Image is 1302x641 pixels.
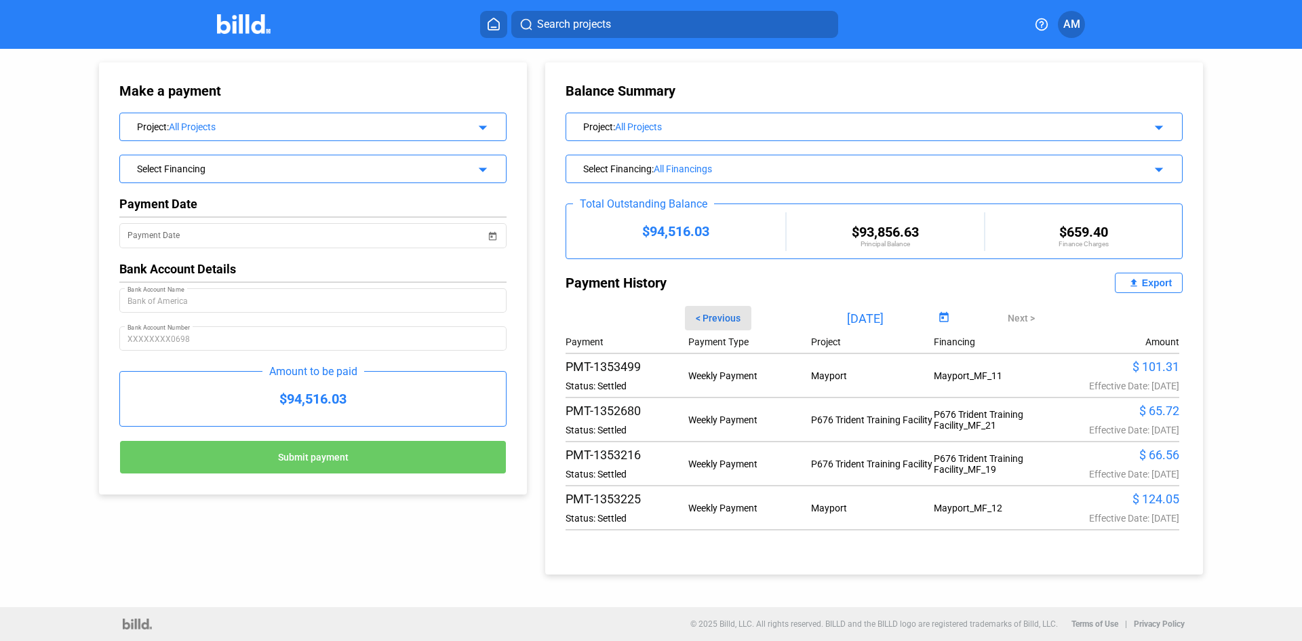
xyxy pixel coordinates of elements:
div: PMT-1353216 [566,448,688,462]
button: Open calendar [486,221,499,235]
div: Mayport_MF_12 [934,503,1057,513]
div: Weekly Payment [688,459,811,469]
img: logo [123,619,152,629]
mat-icon: arrow_drop_down [1149,117,1165,134]
div: $93,856.63 [787,224,983,240]
mat-icon: file_upload [1126,275,1142,291]
div: All Financings [654,163,1107,174]
div: $ 101.31 [1057,360,1179,374]
span: Next > [1008,313,1035,324]
div: Total Outstanding Balance [573,197,714,210]
div: Effective Date: [DATE] [1057,513,1179,524]
div: P676 Trident Training Facility [811,459,934,469]
div: Balance Summary [566,83,1183,99]
span: : [613,121,615,132]
div: Amount [1145,336,1179,347]
div: Principal Balance [787,240,983,248]
div: $ 124.05 [1057,492,1179,506]
div: Payment Date [119,197,507,211]
div: Make a payment [119,83,352,99]
div: $94,516.03 [120,372,506,426]
div: Select Financing [137,161,454,174]
button: AM [1058,11,1085,38]
button: Open calendar [934,309,953,328]
mat-icon: arrow_drop_down [1149,159,1165,176]
span: < Previous [696,313,741,324]
button: Export [1115,273,1183,293]
div: Effective Date: [DATE] [1057,425,1179,435]
button: Submit payment [119,440,507,474]
span: : [167,121,169,132]
div: Weekly Payment [688,414,811,425]
div: Mayport [811,503,934,513]
div: $ 66.56 [1057,448,1179,462]
mat-icon: arrow_drop_down [473,117,489,134]
div: P676 Trident Training Facility [811,414,934,425]
div: Status: Settled [566,513,688,524]
b: Terms of Use [1071,619,1118,629]
div: Weekly Payment [688,370,811,381]
div: PMT-1353225 [566,492,688,506]
div: Status: Settled [566,425,688,435]
div: Mayport [811,370,934,381]
div: Financing [934,336,1057,347]
span: Search projects [537,16,611,33]
div: All Projects [615,121,1107,132]
span: AM [1063,16,1080,33]
button: Search projects [511,11,838,38]
div: Project [811,336,934,347]
div: Finance Charges [985,240,1182,248]
div: $94,516.03 [566,223,785,239]
div: Mayport_MF_11 [934,370,1057,381]
div: All Projects [169,121,454,132]
button: Next > [998,307,1045,330]
div: Amount to be paid [262,365,364,378]
div: PMT-1352680 [566,404,688,418]
div: Effective Date: [DATE] [1057,469,1179,480]
div: PMT-1353499 [566,360,688,374]
p: © 2025 Billd, LLC. All rights reserved. BILLD and the BILLD logo are registered trademarks of Bil... [690,619,1058,629]
div: Payment History [566,273,874,293]
b: Privacy Policy [1134,619,1185,629]
button: < Previous [686,307,751,330]
div: Payment Type [688,336,811,347]
div: Effective Date: [DATE] [1057,381,1179,391]
span: Submit payment [278,452,349,463]
div: P676 Trident Training Facility_MF_21 [934,409,1057,431]
div: Weekly Payment [688,503,811,513]
span: : [652,163,654,174]
p: | [1125,619,1127,629]
div: Export [1142,277,1172,288]
img: Billd Company Logo [217,14,271,34]
div: P676 Trident Training Facility_MF_19 [934,453,1057,475]
mat-icon: arrow_drop_down [473,159,489,176]
div: Status: Settled [566,381,688,391]
div: $659.40 [985,224,1182,240]
div: Project [137,119,454,132]
div: Status: Settled [566,469,688,480]
div: Project [583,119,1107,132]
div: Bank Account Details [119,262,507,276]
div: Payment [566,336,688,347]
div: Select Financing [583,161,1107,174]
div: $ 65.72 [1057,404,1179,418]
